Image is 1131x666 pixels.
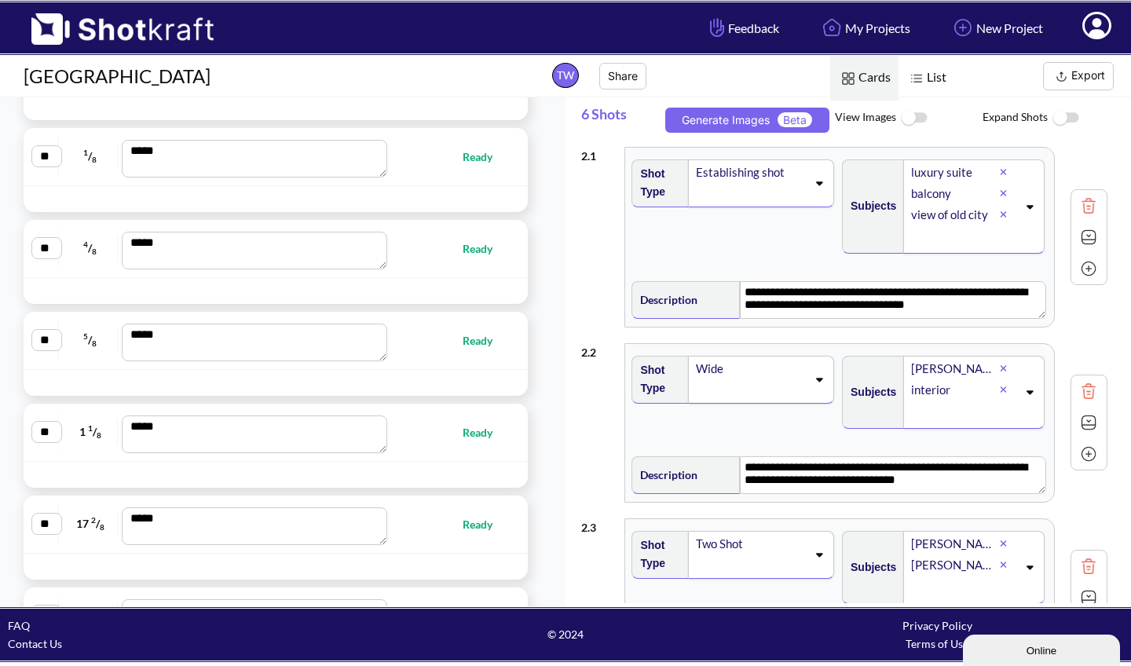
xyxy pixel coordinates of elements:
span: Subjects [843,379,896,405]
span: Ready [463,240,508,258]
div: interior [910,379,999,401]
span: 1 / [63,419,118,445]
a: My Projects [807,7,922,49]
div: 2 . 1 [581,139,617,165]
img: Hand Icon [706,14,728,41]
span: / [63,603,118,628]
img: Add Icon [1077,257,1100,280]
div: Establishing shot [694,162,807,183]
span: Feedback [706,19,779,37]
img: List Icon [906,68,927,89]
span: / [63,328,118,353]
img: Home Icon [818,14,845,41]
img: Expand Icon [1077,411,1100,434]
img: Add Icon [1077,442,1100,466]
span: 5 [83,331,88,341]
span: 1 [88,423,93,433]
span: Subjects [843,193,896,219]
span: Cards [830,56,899,101]
span: TW [552,63,579,88]
span: © 2024 [379,625,751,643]
div: [PERSON_NAME] [910,358,999,379]
span: List [899,56,954,101]
div: [PERSON_NAME] [910,554,999,576]
img: Trash Icon [1077,379,1100,403]
div: luxury suite [910,162,999,183]
span: Description [632,462,697,488]
div: view of old city [910,204,999,225]
span: 8 [92,155,97,164]
a: Contact Us [8,637,62,650]
iframe: chat widget [963,631,1123,666]
span: Shot Type [632,357,681,401]
img: Trash Icon [1077,194,1100,218]
button: Export [1043,62,1114,90]
img: Card Icon [838,68,858,89]
div: Two Shot [694,533,807,554]
img: Export Icon [1052,67,1071,86]
div: balcony [910,183,999,204]
span: Ready [463,515,508,533]
span: Ready [463,331,508,349]
span: Ready [463,423,508,441]
span: Ready [463,148,508,166]
span: / [63,144,118,169]
span: 6 Shots [581,97,660,139]
span: 8 [100,522,104,532]
span: Beta [778,112,812,127]
span: 17 / [63,511,118,536]
img: Trash Icon [1077,554,1100,578]
img: ToggleOff Icon [896,101,932,135]
span: / [63,236,118,261]
span: 8 [92,247,97,256]
img: Expand Icon [1077,225,1100,249]
img: Expand Icon [1077,586,1100,609]
span: 1 [83,148,88,157]
span: 8 [92,338,97,348]
a: New Project [938,7,1055,49]
span: 8 [97,430,101,440]
span: View Images [835,101,983,135]
button: Generate ImagesBeta [665,108,829,133]
a: FAQ [8,619,30,632]
div: 2 . 3 [581,510,617,536]
span: Expand Shots [983,101,1131,135]
div: [PERSON_NAME] [910,533,999,554]
img: Add Icon [950,14,976,41]
div: 2.1Shot TypeEstablishing shotSubjectsluxury suitebalconyview of old cityDescription**** **** ****... [581,139,1107,335]
span: 2 [91,515,96,525]
button: Share [599,63,646,90]
span: 4 [83,240,88,249]
div: Wide [694,358,807,379]
div: 2 . 2 [581,335,617,361]
span: Subjects [843,554,896,580]
img: ToggleOff Icon [1048,101,1083,135]
span: Shot Type [632,532,681,576]
div: Terms of Use [752,635,1123,653]
span: Description [632,287,697,313]
span: Shot Type [632,161,681,205]
div: Privacy Policy [752,617,1123,635]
